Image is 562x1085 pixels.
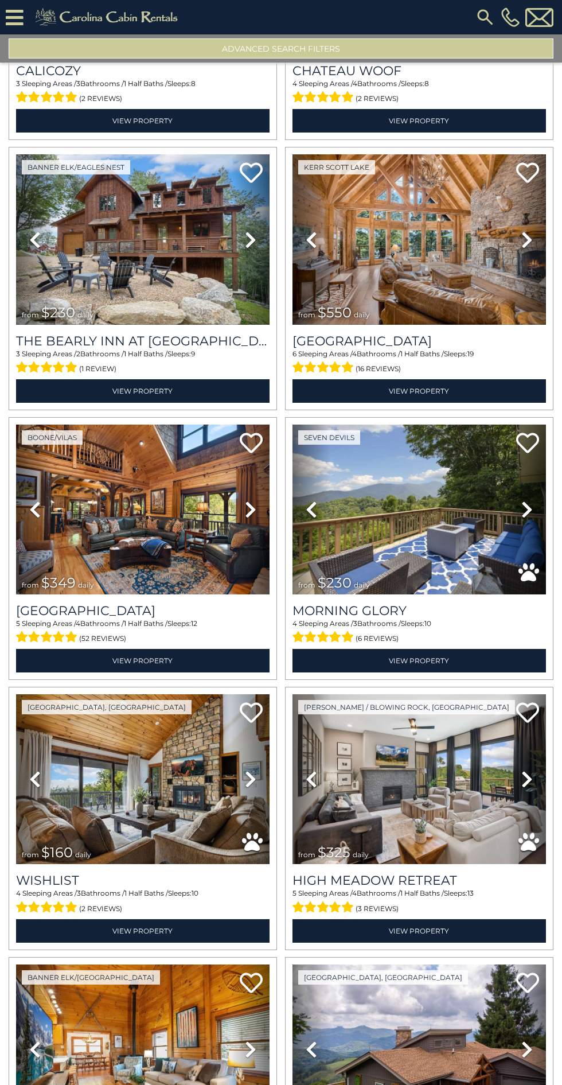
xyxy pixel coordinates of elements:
a: [GEOGRAPHIC_DATA], [GEOGRAPHIC_DATA] [298,970,468,985]
span: (2 reviews) [80,901,123,916]
div: Sleeping Areas / Bathrooms / Sleeps: [292,79,546,106]
div: Sleeping Areas / Bathrooms / Sleeps: [292,349,546,376]
img: thumbnail_163281249.jpeg [16,425,270,594]
span: 5 [292,889,296,897]
span: 1 Half Baths / [124,349,167,358]
span: 9 [191,349,195,358]
a: Seven Devils [298,430,360,445]
span: (6 reviews) [356,631,399,646]
img: thumbnail_164745638.jpeg [292,694,546,864]
span: (3 reviews) [356,901,399,916]
img: thumbnail_167078144.jpeg [16,154,270,324]
span: 4 [76,619,80,628]
span: $325 [318,844,350,861]
span: from [22,850,39,859]
a: View Property [16,649,270,672]
span: daily [354,581,370,589]
a: [GEOGRAPHIC_DATA] [16,603,270,619]
a: Add to favorites [240,971,263,996]
a: Boone/Vilas [22,430,83,445]
span: from [22,581,39,589]
a: View Property [292,919,546,943]
span: daily [75,850,91,859]
a: Kerr Scott Lake [298,160,375,174]
img: thumbnail_164767145.jpeg [292,425,546,594]
a: Banner Elk/[GEOGRAPHIC_DATA] [22,970,160,985]
span: 13 [467,889,474,897]
span: 6 [292,349,296,358]
span: daily [354,310,370,319]
a: Banner Elk/Eagles Nest [22,160,130,174]
span: 4 [292,619,297,628]
span: daily [353,850,369,859]
div: Sleeping Areas / Bathrooms / Sleeps: [16,888,270,916]
span: (52 reviews) [80,631,127,646]
h3: Diamond Creek Lodge [16,603,270,619]
span: $160 [41,844,73,861]
span: 1 Half Baths / [124,79,167,88]
a: [PHONE_NUMBER] [498,7,522,27]
a: Add to favorites [516,161,539,186]
span: 12 [191,619,197,628]
span: 4 [353,79,357,88]
span: daily [78,581,94,589]
a: High Meadow Retreat [292,873,546,888]
a: View Property [292,109,546,133]
a: Add to favorites [516,431,539,456]
span: 10 [424,619,431,628]
h3: Lake Haven Lodge [292,333,546,349]
a: View Property [292,649,546,672]
span: from [22,310,39,319]
span: (2 reviews) [80,91,123,106]
a: Add to favorites [240,161,263,186]
span: 3 [16,349,20,358]
span: 4 [352,349,357,358]
span: 1 Half Baths / [124,889,168,897]
a: Morning Glory [292,603,546,619]
a: Add to favorites [516,701,539,726]
img: search-regular.svg [475,7,495,28]
span: from [298,850,315,859]
div: Sleeping Areas / Bathrooms / Sleeps: [16,619,270,646]
span: 19 [467,349,474,358]
span: $230 [318,574,352,591]
a: [PERSON_NAME] / Blowing Rock, [GEOGRAPHIC_DATA] [298,700,515,714]
span: 8 [191,79,196,88]
span: 3 [77,889,81,897]
a: [GEOGRAPHIC_DATA] [292,333,546,349]
span: (2 reviews) [356,91,399,106]
img: thumbnail_167104241.jpeg [16,694,270,864]
a: View Property [16,109,270,133]
div: Sleeping Areas / Bathrooms / Sleeps: [16,79,270,106]
span: daily [77,310,93,319]
div: Sleeping Areas / Bathrooms / Sleeps: [16,349,270,376]
span: 3 [353,619,357,628]
a: View Property [16,919,270,943]
span: 1 Half Baths / [400,889,444,897]
img: Khaki-logo.png [29,6,188,29]
a: Calicozy [16,63,270,79]
h3: The Bearly Inn at Eagles Nest [16,333,270,349]
span: 1 Half Baths / [400,349,444,358]
span: 3 [16,79,20,88]
span: $230 [41,304,75,321]
a: Add to favorites [240,431,263,456]
a: Chateau Woof [292,63,546,79]
span: $550 [318,304,352,321]
span: from [298,581,315,589]
span: 4 [292,79,297,88]
span: 4 [16,889,21,897]
span: 5 [16,619,20,628]
a: Wishlist [16,873,270,888]
button: Advanced Search Filters [9,38,553,59]
span: 3 [76,79,80,88]
a: Add to favorites [516,971,539,996]
a: The Bearly Inn at [GEOGRAPHIC_DATA] [16,333,270,349]
img: thumbnail_163277924.jpeg [292,154,546,324]
a: Add to favorites [240,701,263,726]
div: Sleeping Areas / Bathrooms / Sleeps: [292,619,546,646]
